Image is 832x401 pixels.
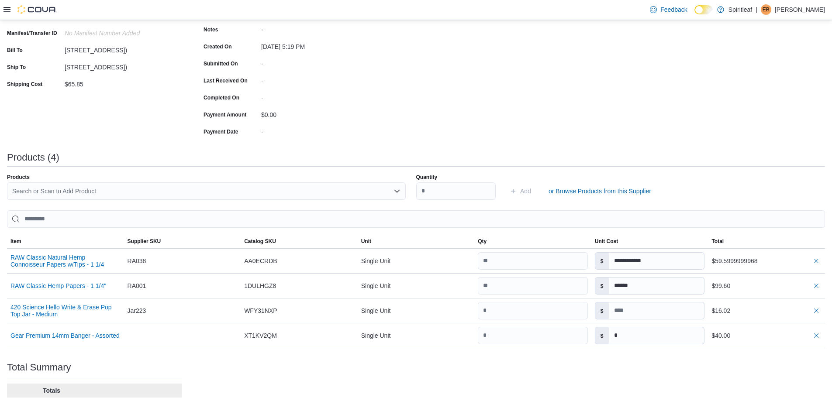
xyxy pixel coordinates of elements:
[10,282,106,289] button: RAW Classic Hemp Papers - 1 1/4"
[244,238,276,245] span: Catalog SKU
[756,4,757,15] p: |
[10,304,121,318] button: 420 Science Hello Write & Erase Pop Top Jar - Medium
[358,252,475,270] div: Single Unit
[506,182,535,200] button: Add
[7,174,30,181] label: Products
[728,4,752,15] p: Spiritleaf
[65,26,182,37] div: No Manifest Number added
[261,125,378,135] div: -
[646,1,690,18] a: Feedback
[711,281,822,291] div: $99.60
[244,330,277,341] span: XT1KV2QM
[595,238,618,245] span: Unit Cost
[244,256,277,266] span: AA0ECRDB
[204,60,238,67] label: Submitted On
[65,43,182,54] div: [STREET_ADDRESS])
[694,14,695,15] span: Dark Mode
[763,4,770,15] span: EB
[10,386,93,395] p: Totals
[761,4,771,15] div: Emily B
[478,238,487,245] span: Qty
[261,40,378,50] div: [DATE] 5:19 PM
[261,74,378,84] div: -
[595,278,609,294] label: $
[261,91,378,101] div: -
[545,182,655,200] button: or Browse Products from this Supplier
[244,281,276,291] span: 1DULHGZ8
[204,128,238,135] label: Payment Date
[128,256,146,266] span: RA038
[128,238,161,245] span: Supplier SKU
[204,43,232,50] label: Created On
[660,5,687,14] span: Feedback
[7,234,124,248] button: Item
[261,108,378,118] div: $0.00
[711,330,822,341] div: $40.00
[7,362,71,373] h3: Total Summary
[394,188,400,195] button: Open list of options
[204,94,239,101] label: Completed On
[10,238,21,245] span: Item
[549,187,651,195] span: or Browse Products from this Supplier
[128,281,146,291] span: RA001
[241,234,358,248] button: Catalog SKU
[204,26,218,33] label: Notes
[124,234,241,248] button: Supplier SKU
[7,81,42,88] label: Shipping Cost
[261,57,378,67] div: -
[711,238,724,245] span: Total
[711,305,822,316] div: $16.02
[204,77,248,84] label: Last Received On
[7,47,23,54] label: Bill To
[128,305,146,316] span: Jar223
[244,305,277,316] span: WFY31NXP
[711,256,822,266] div: $59.5999999968
[204,111,246,118] label: Payment Amount
[775,4,825,15] p: [PERSON_NAME]
[708,234,825,248] button: Total
[694,5,713,14] input: Dark Mode
[358,277,475,295] div: Single Unit
[7,64,26,71] label: Ship To
[416,174,438,181] label: Quantity
[520,187,531,195] span: Add
[595,302,609,319] label: $
[7,152,59,163] h3: Products (4)
[7,30,57,37] label: Manifest/Transfer ID
[591,234,708,248] button: Unit Cost
[65,60,182,71] div: [STREET_ADDRESS])
[358,302,475,319] div: Single Unit
[65,77,182,88] div: $65.85
[595,327,609,344] label: $
[595,253,609,269] label: $
[474,234,591,248] button: Qty
[10,254,121,268] button: RAW Classic Natural Hemp Connoisseur Papers w/Tips - 1 1/4
[361,238,371,245] span: Unit
[261,23,378,33] div: -
[10,332,120,339] button: Gear Premium 14mm Banger - Assorted
[17,5,57,14] img: Cova
[358,234,475,248] button: Unit
[358,327,475,344] div: Single Unit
